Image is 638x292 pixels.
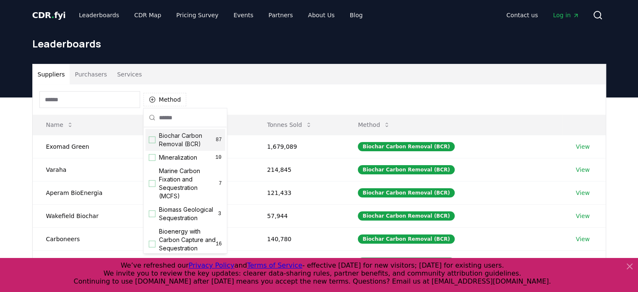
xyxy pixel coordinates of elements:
[358,234,454,244] div: Biochar Carbon Removal (BCR)
[33,250,143,274] td: Pacific Biochar
[576,166,590,174] a: View
[576,142,590,151] a: View
[343,8,370,23] a: Blog
[72,8,369,23] nav: Main
[33,158,143,181] td: Varaha
[546,8,586,23] a: Log in
[500,8,586,23] nav: Main
[219,180,221,187] span: 7
[112,64,147,84] button: Services
[33,64,70,84] button: Suppliers
[301,8,341,23] a: About Us
[227,8,260,23] a: Events
[216,137,221,143] span: 87
[159,132,216,148] span: Biochar Carbon Removal (BCR)
[358,142,454,151] div: Biochar Carbon Removal (BCR)
[39,116,80,133] button: Name
[351,116,397,133] button: Method
[553,11,579,19] span: Log in
[169,8,225,23] a: Pricing Survey
[358,165,454,174] div: Biochar Carbon Removal (BCR)
[159,153,197,162] span: Mineralization
[33,204,143,227] td: Wakefield Biochar
[32,37,606,50] h1: Leaderboards
[254,181,345,204] td: 121,433
[260,116,319,133] button: Tonnes Sold
[358,211,454,221] div: Biochar Carbon Removal (BCR)
[159,227,216,261] span: Bioenergy with Carbon Capture and Sequestration (BECCS)
[216,241,221,247] span: 16
[254,135,345,158] td: 1,679,089
[358,258,454,267] div: Biochar Carbon Removal (BCR)
[576,189,590,197] a: View
[33,227,143,250] td: Carboneers
[254,204,345,227] td: 57,944
[576,235,590,243] a: View
[576,212,590,220] a: View
[143,93,187,106] button: Method
[32,10,66,20] span: CDR fyi
[254,250,345,274] td: 52,625
[51,10,54,20] span: .
[159,167,219,200] span: Marine Carbon Fixation and Sequestration (MCFS)
[128,8,168,23] a: CDR Map
[33,135,143,158] td: Exomad Green
[218,210,222,217] span: 3
[500,8,544,23] a: Contact us
[159,205,218,222] span: Biomass Geological Sequestration
[70,64,112,84] button: Purchasers
[358,188,454,197] div: Biochar Carbon Removal (BCR)
[215,154,222,161] span: 10
[254,227,345,250] td: 140,780
[262,8,299,23] a: Partners
[254,158,345,181] td: 214,845
[33,181,143,204] td: Aperam BioEnergia
[72,8,126,23] a: Leaderboards
[32,9,66,21] a: CDR.fyi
